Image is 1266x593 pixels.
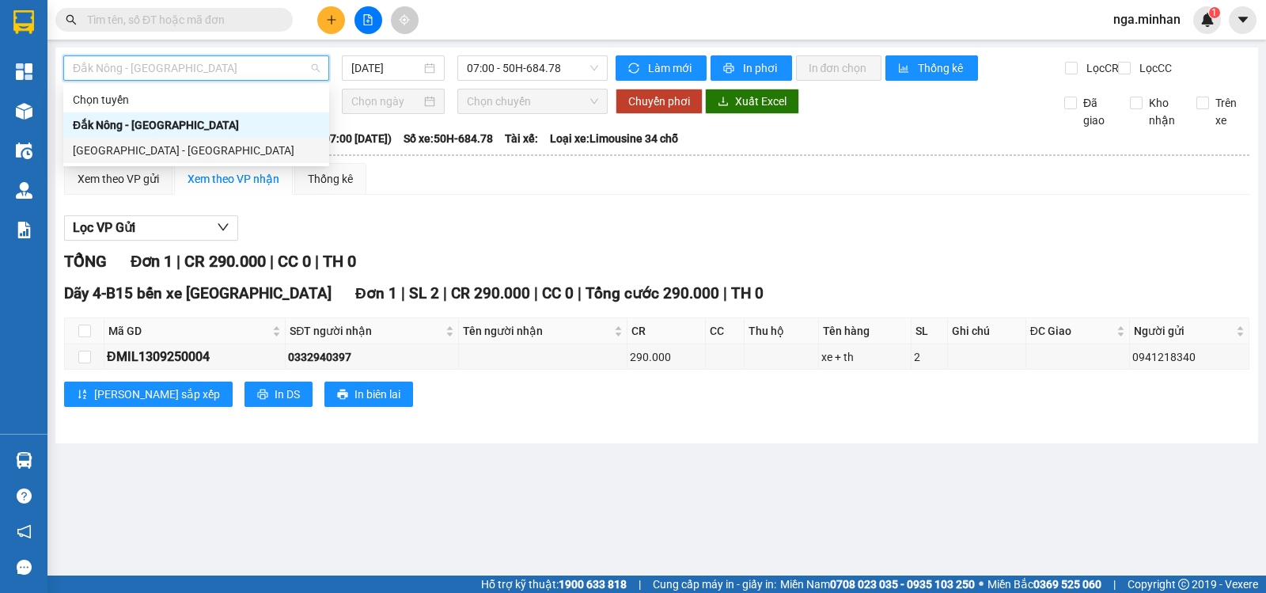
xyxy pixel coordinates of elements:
button: syncLàm mới [616,55,707,81]
div: 290.000 [630,348,703,366]
button: printerIn biên lai [324,382,413,407]
span: 1 [1211,7,1217,18]
div: Xem theo VP gửi [78,170,159,188]
span: In biên lai [354,386,400,403]
span: printer [337,389,348,401]
span: sort-ascending [77,389,88,401]
div: Đắk Nông - [GEOGRAPHIC_DATA] [73,116,320,134]
td: 0332940397 [286,344,458,370]
span: Chọn chuyến [467,89,597,113]
th: Thu hộ [745,318,819,344]
span: SĐT người nhận [290,322,442,340]
button: Lọc VP Gửi [64,215,238,241]
strong: 0369 525 060 [1033,578,1101,591]
div: Thống kê [308,170,353,188]
span: Cung cấp máy in - giấy in: [653,576,776,593]
input: 14/09/2025 [351,59,422,77]
button: bar-chartThống kê [885,55,978,81]
span: | [534,284,538,302]
img: warehouse-icon [16,143,32,159]
span: | [639,576,641,593]
span: | [1113,576,1116,593]
th: CC [706,318,745,344]
input: Tìm tên, số ĐT hoặc mã đơn [87,11,274,29]
span: Đơn 1 [131,252,172,271]
span: search [66,14,77,25]
span: Loại xe: Limousine 34 chỗ [550,130,678,147]
span: file-add [362,14,373,25]
span: Miền Bắc [987,576,1101,593]
span: SL 2 [409,284,439,302]
div: [GEOGRAPHIC_DATA] - [GEOGRAPHIC_DATA] [73,142,320,159]
th: CR [627,318,706,344]
strong: 0708 023 035 - 0935 103 250 [830,578,975,591]
span: Đã giao [1077,94,1118,129]
button: printerIn DS [244,382,313,407]
span: Tài xế: [505,130,538,147]
input: Chọn ngày [351,93,422,110]
div: Chọn tuyến [73,91,320,108]
th: Tên hàng [819,318,912,344]
div: Xem theo VP nhận [188,170,279,188]
span: CR 290.000 [184,252,266,271]
span: Kho nhận [1143,94,1184,129]
span: Lọc CC [1133,59,1174,77]
img: warehouse-icon [16,103,32,120]
button: sort-ascending[PERSON_NAME] sắp xếp [64,382,233,407]
span: down [217,221,229,234]
button: In đơn chọn [796,55,882,81]
span: Tên người nhận [463,322,611,340]
img: dashboard-icon [16,63,32,80]
div: ĐMIL1309250004 [107,347,282,367]
span: CC 0 [542,284,574,302]
img: warehouse-icon [16,182,32,199]
span: ĐC Giao [1030,322,1113,340]
span: | [270,252,274,271]
span: download [718,96,729,108]
span: In DS [275,386,300,403]
button: downloadXuất Excel [705,89,799,114]
span: Đơn 1 [355,284,397,302]
span: Tổng cước 290.000 [586,284,719,302]
button: file-add [354,6,382,34]
strong: 1900 633 818 [559,578,627,591]
span: | [176,252,180,271]
span: printer [257,389,268,401]
span: TH 0 [731,284,764,302]
span: printer [723,63,737,75]
button: printerIn phơi [711,55,792,81]
span: Làm mới [648,59,694,77]
span: Dãy 4-B15 bến xe [GEOGRAPHIC_DATA] [64,284,332,302]
span: message [17,560,32,575]
div: Chọn tuyến [63,87,329,112]
span: | [401,284,405,302]
span: CR 290.000 [451,284,530,302]
span: Mã GD [108,322,269,340]
span: Xuất Excel [735,93,787,110]
span: TH 0 [323,252,356,271]
span: | [443,284,447,302]
span: | [723,284,727,302]
span: plus [326,14,337,25]
span: Miền Nam [780,576,975,593]
div: xe + th [821,348,909,366]
button: plus [317,6,345,34]
div: 0332940397 [288,348,455,366]
span: Lọc VP Gửi [73,218,135,238]
button: caret-down [1229,6,1257,34]
td: ĐMIL1309250004 [104,344,286,370]
span: Hỗ trợ kỹ thuật: [481,576,627,593]
span: Đắk Nông - Sài Gòn [73,56,320,80]
span: nga.minhan [1101,10,1193,29]
span: | [578,284,582,302]
span: copyright [1178,579,1189,590]
th: Ghi chú [948,318,1026,344]
span: [PERSON_NAME] sắp xếp [94,386,220,403]
span: Số xe: 50H-684.78 [404,130,493,147]
sup: 1 [1209,7,1220,18]
button: aim [391,6,419,34]
img: icon-new-feature [1200,13,1215,27]
span: notification [17,524,32,539]
span: ⚪️ [979,581,984,587]
span: aim [399,14,410,25]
